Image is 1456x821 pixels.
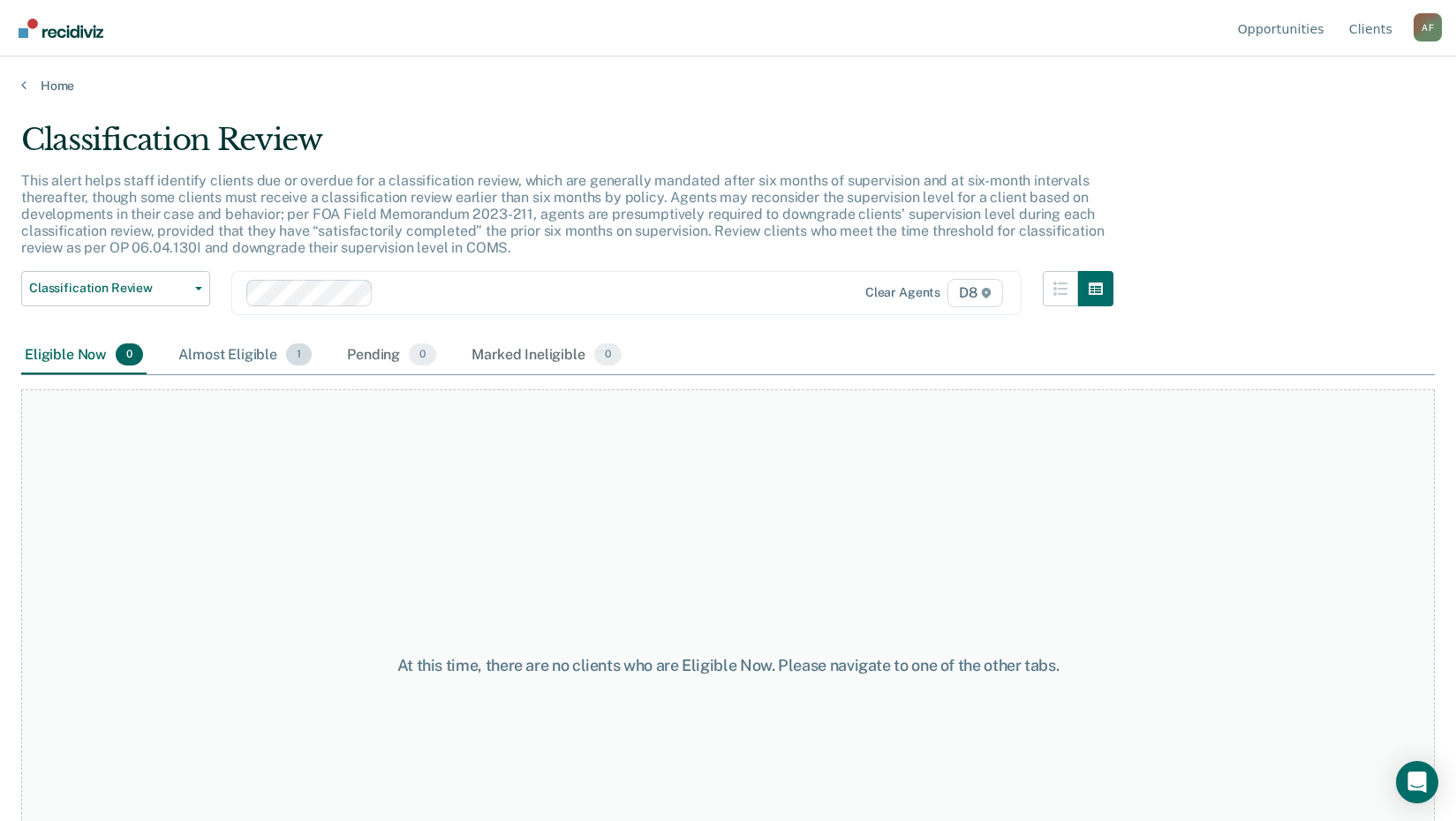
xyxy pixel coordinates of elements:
[947,279,1003,307] span: D8
[1414,13,1442,41] button: Profile dropdown button
[19,19,103,38] img: Recidiviz
[116,343,143,366] span: 0
[21,78,1435,94] a: Home
[1396,761,1438,803] div: Open Intercom Messenger
[286,343,312,366] span: 1
[21,172,1104,257] p: This alert helps staff identify clients due or overdue for a classification review, which are gen...
[343,336,440,375] div: Pending0
[29,281,188,296] span: Classification Review
[375,656,1082,675] div: At this time, there are no clients who are Eligible Now. Please navigate to one of the other tabs.
[594,343,622,366] span: 0
[865,285,940,300] div: Clear agents
[409,343,436,366] span: 0
[1414,13,1442,41] div: A F
[21,122,1113,172] div: Classification Review
[21,271,210,306] button: Classification Review
[175,336,315,375] div: Almost Eligible1
[468,336,625,375] div: Marked Ineligible0
[21,336,147,375] div: Eligible Now0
